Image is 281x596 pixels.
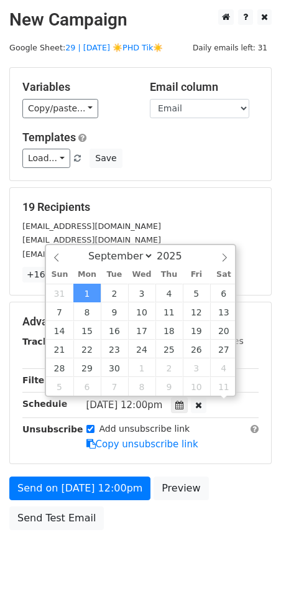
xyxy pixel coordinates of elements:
[183,302,210,321] span: September 12, 2025
[155,358,183,377] span: October 2, 2025
[128,340,155,358] span: September 24, 2025
[155,377,183,396] span: October 9, 2025
[46,271,73,279] span: Sun
[73,358,101,377] span: September 29, 2025
[22,249,161,259] small: [EMAIL_ADDRESS][DOMAIN_NAME]
[101,340,128,358] span: September 23, 2025
[22,149,70,168] a: Load...
[219,536,281,596] iframe: Chat Widget
[210,377,237,396] span: October 11, 2025
[9,43,163,52] small: Google Sheet:
[128,271,155,279] span: Wed
[183,340,210,358] span: September 26, 2025
[22,200,259,214] h5: 19 Recipients
[22,315,259,328] h5: Advanced
[155,284,183,302] span: September 4, 2025
[154,250,198,262] input: Year
[65,43,163,52] a: 29 | [DATE] ☀️PHD Tik☀️
[183,377,210,396] span: October 10, 2025
[90,149,122,168] button: Save
[210,321,237,340] span: September 20, 2025
[155,321,183,340] span: September 18, 2025
[99,422,190,435] label: Add unsubscribe link
[183,271,210,279] span: Fri
[154,477,208,500] a: Preview
[73,302,101,321] span: September 8, 2025
[46,302,73,321] span: September 7, 2025
[128,377,155,396] span: October 8, 2025
[101,302,128,321] span: September 9, 2025
[101,284,128,302] span: September 2, 2025
[46,377,73,396] span: October 5, 2025
[22,337,64,347] strong: Tracking
[73,377,101,396] span: October 6, 2025
[210,340,237,358] span: September 27, 2025
[86,399,163,411] span: [DATE] 12:00pm
[183,321,210,340] span: September 19, 2025
[183,284,210,302] span: September 5, 2025
[9,506,104,530] a: Send Test Email
[73,284,101,302] span: September 1, 2025
[86,439,198,450] a: Copy unsubscribe link
[22,267,75,282] a: +16 more
[22,131,76,144] a: Templates
[128,358,155,377] span: October 1, 2025
[195,335,243,348] label: UTM Codes
[183,358,210,377] span: October 3, 2025
[101,321,128,340] span: September 16, 2025
[73,321,101,340] span: September 15, 2025
[128,321,155,340] span: September 17, 2025
[22,80,131,94] h5: Variables
[22,221,161,231] small: [EMAIL_ADDRESS][DOMAIN_NAME]
[46,284,73,302] span: August 31, 2025
[9,9,272,30] h2: New Campaign
[101,271,128,279] span: Tue
[155,302,183,321] span: September 11, 2025
[73,340,101,358] span: September 22, 2025
[128,302,155,321] span: September 10, 2025
[188,43,272,52] a: Daily emails left: 31
[150,80,259,94] h5: Email column
[46,358,73,377] span: September 28, 2025
[210,271,237,279] span: Sat
[188,41,272,55] span: Daily emails left: 31
[46,340,73,358] span: September 21, 2025
[128,284,155,302] span: September 3, 2025
[210,302,237,321] span: September 13, 2025
[101,377,128,396] span: October 7, 2025
[155,271,183,279] span: Thu
[22,424,83,434] strong: Unsubscribe
[22,235,161,244] small: [EMAIL_ADDRESS][DOMAIN_NAME]
[9,477,150,500] a: Send on [DATE] 12:00pm
[22,399,67,409] strong: Schedule
[210,284,237,302] span: September 6, 2025
[155,340,183,358] span: September 25, 2025
[46,321,73,340] span: September 14, 2025
[22,375,54,385] strong: Filters
[101,358,128,377] span: September 30, 2025
[22,99,98,118] a: Copy/paste...
[73,271,101,279] span: Mon
[210,358,237,377] span: October 4, 2025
